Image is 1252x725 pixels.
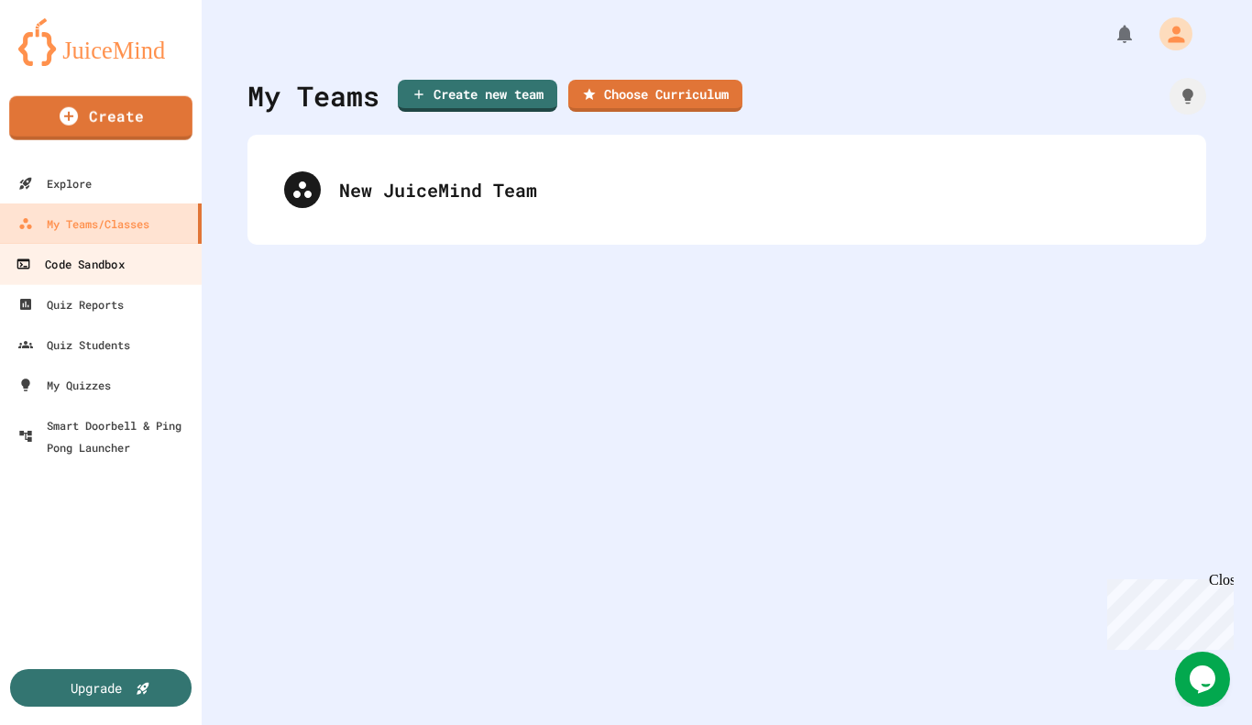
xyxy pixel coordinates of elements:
div: Upgrade [71,678,122,698]
div: Quiz Students [18,334,130,356]
div: New JuiceMind Team [339,176,1170,203]
a: Choose Curriculum [568,80,742,112]
a: Create new team [398,80,557,112]
div: My Teams [247,75,379,116]
iframe: chat widget [1175,652,1234,707]
div: New JuiceMind Team [266,153,1188,226]
div: Quiz Reports [18,293,124,315]
div: Chat with us now!Close [7,7,126,116]
div: Code Sandbox [16,253,124,276]
div: Smart Doorbell & Ping Pong Launcher [18,414,194,458]
div: My Notifications [1080,18,1140,49]
img: logo-orange.svg [18,18,183,66]
div: My Teams/Classes [18,213,149,235]
iframe: chat widget [1100,572,1234,650]
div: My Quizzes [18,374,111,396]
div: Explore [18,172,92,194]
a: Create [9,96,192,140]
div: My Account [1140,13,1197,55]
div: How it works [1170,78,1206,115]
